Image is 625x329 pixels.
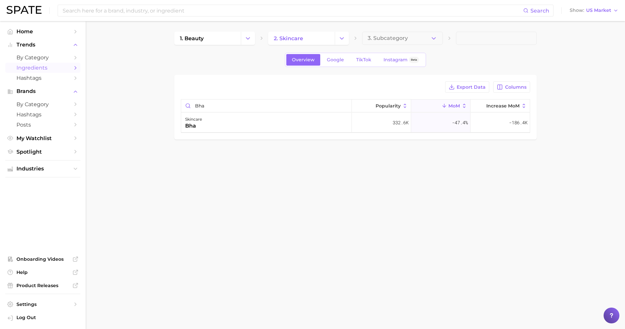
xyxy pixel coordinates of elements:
span: 332.6k [393,119,409,127]
a: 1. beauty [174,32,241,45]
span: MoM [448,103,460,108]
a: Hashtags [5,73,80,83]
div: bha [185,122,202,130]
a: by Category [5,52,80,63]
span: Trends [16,42,69,48]
button: Industries [5,164,80,174]
button: ShowUS Market [568,6,620,15]
a: Log out. Currently logged in with e-mail ykkim110@cosrx.co.kr. [5,313,80,324]
span: -186.4k [509,119,527,127]
button: Export Data [445,81,489,93]
span: by Category [16,101,69,107]
span: Search [530,8,549,14]
span: Settings [16,301,69,307]
a: Overview [286,54,320,66]
span: Log Out [16,314,75,320]
button: Increase MoM [470,100,530,112]
a: TikTok [351,54,377,66]
span: 3. Subcategory [368,35,408,41]
button: Popularity [352,100,411,112]
button: Trends [5,40,80,50]
span: My Watchlist [16,135,69,141]
a: Google [321,54,350,66]
a: Settings [5,299,80,309]
a: My Watchlist [5,133,80,143]
button: MoM [411,100,470,112]
span: Onboarding Videos [16,256,69,262]
span: Brands [16,88,69,94]
span: Spotlight [16,149,69,155]
button: 3. Subcategory [362,32,443,45]
button: Change Category [241,32,255,45]
span: 2. skincare [274,35,303,42]
span: Hashtags [16,111,69,118]
a: Home [5,26,80,37]
span: Posts [16,122,69,128]
button: Change Category [335,32,349,45]
a: Help [5,267,80,277]
input: Search in skincare [181,100,352,112]
span: Ingredients [16,65,69,71]
span: Show [570,9,584,12]
span: Hashtags [16,75,69,81]
a: InstagramBeta [378,54,425,66]
span: Help [16,269,69,275]
a: Ingredients [5,63,80,73]
a: Spotlight [5,147,80,157]
button: Brands [5,86,80,96]
span: Product Releases [16,283,69,288]
a: 2. skincare [268,32,335,45]
a: Posts [5,120,80,130]
span: Google [327,57,344,63]
div: skincare [185,115,202,123]
span: Popularity [376,103,401,108]
a: Onboarding Videos [5,254,80,264]
span: Export Data [457,84,486,90]
button: skincarebha332.6k-47.4%-186.4k [181,113,530,133]
button: Columns [493,81,530,93]
span: Industries [16,166,69,172]
span: Overview [292,57,315,63]
img: SPATE [7,6,42,14]
span: TikTok [356,57,371,63]
span: -47.4% [452,119,468,127]
span: US Market [586,9,611,12]
span: 1. beauty [180,35,204,42]
a: by Category [5,99,80,109]
input: Search here for a brand, industry, or ingredient [62,5,523,16]
span: Beta [411,57,417,63]
span: by Category [16,54,69,61]
span: Home [16,28,69,35]
span: Increase MoM [486,103,520,108]
a: Hashtags [5,109,80,120]
a: Product Releases [5,281,80,290]
span: Instagram [384,57,408,63]
span: Columns [505,84,526,90]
